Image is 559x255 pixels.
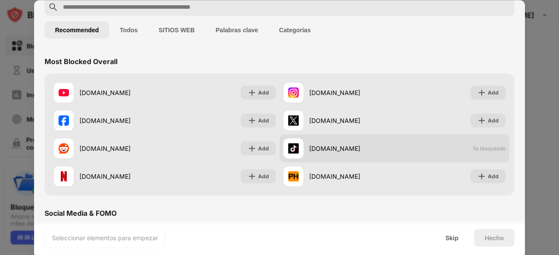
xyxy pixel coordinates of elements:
img: favicons [288,171,299,181]
div: Add [258,144,269,153]
div: Add [488,88,499,97]
img: favicons [59,143,69,153]
img: favicons [59,87,69,98]
div: Most Blocked Overall [45,57,117,65]
button: Todos [109,21,148,38]
div: Add [488,172,499,180]
div: [DOMAIN_NAME] [309,172,394,181]
button: Categorías [269,21,321,38]
img: favicons [59,115,69,126]
div: [DOMAIN_NAME] [79,116,165,125]
div: [DOMAIN_NAME] [79,88,165,97]
img: favicons [288,115,299,126]
div: [DOMAIN_NAME] [309,144,394,153]
div: [DOMAIN_NAME] [309,116,394,125]
button: SITIOS WEB [148,21,205,38]
div: Hecho [485,234,504,241]
div: [DOMAIN_NAME] [309,88,394,97]
div: [DOMAIN_NAME] [79,144,165,153]
img: favicons [288,87,299,98]
img: search.svg [48,2,59,12]
div: Seleccionar elementos para empezar [52,233,158,242]
div: Add [258,116,269,125]
div: Add [258,172,269,180]
span: Ya bloqueado [473,145,506,152]
div: [DOMAIN_NAME] [79,172,165,181]
div: Add [258,88,269,97]
img: favicons [59,171,69,181]
button: Recommended [45,21,109,38]
div: Skip [445,234,459,241]
img: favicons [288,143,299,153]
div: Social Media & FOMO [45,208,117,217]
div: Add [488,116,499,125]
button: Palabras clave [205,21,269,38]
